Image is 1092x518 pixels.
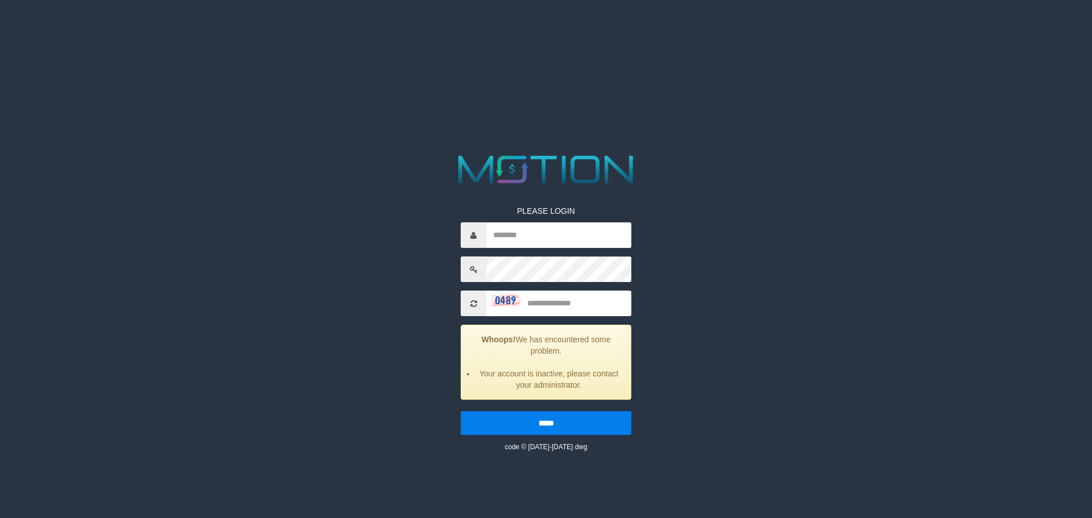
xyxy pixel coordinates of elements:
[461,205,631,217] p: PLEASE LOGIN
[504,443,587,451] small: code © [DATE]-[DATE] dwg
[475,368,622,391] li: Your account is inactive, please contact your administrator.
[461,325,631,400] div: We has encountered some problem.
[450,151,642,188] img: MOTION_logo.png
[482,335,516,344] strong: Whoops!
[492,295,520,306] img: captcha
